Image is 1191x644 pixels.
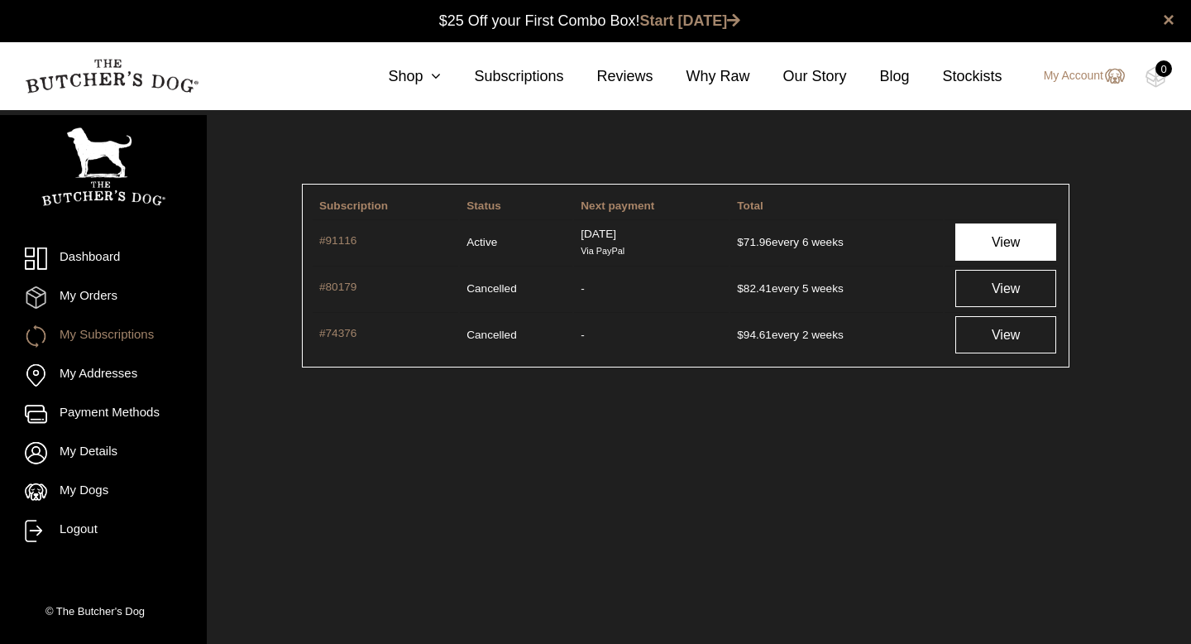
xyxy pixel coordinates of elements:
[574,312,729,357] td: -
[737,282,772,295] span: 82.41
[737,236,772,248] span: 71.96
[581,199,654,212] span: Next payment
[319,279,452,298] a: #80179
[25,403,182,425] a: Payment Methods
[737,329,744,341] span: $
[1146,66,1166,88] img: TBD_Cart-Empty.png
[25,325,182,348] a: My Subscriptions
[319,325,452,344] a: #74376
[910,65,1002,88] a: Stockists
[460,219,572,264] td: Active
[25,248,182,270] a: Dashboard
[730,266,943,310] td: every 5 weeks
[466,199,501,212] span: Status
[1155,60,1172,77] div: 0
[955,270,1056,307] a: View
[955,316,1056,353] a: View
[730,219,943,264] td: every 6 weeks
[460,312,572,357] td: Cancelled
[737,236,744,248] span: $
[737,282,744,295] span: $
[1163,10,1174,30] a: close
[460,266,572,310] td: Cancelled
[653,65,750,88] a: Why Raw
[25,286,182,309] a: My Orders
[563,65,653,88] a: Reviews
[574,266,729,310] td: -
[25,442,182,464] a: My Details
[25,364,182,387] a: My Addresses
[355,65,441,88] a: Shop
[737,329,772,341] span: 94.61
[319,233,452,252] a: #91116
[737,199,763,212] span: Total
[574,219,729,264] td: [DATE]
[25,481,182,503] a: My Dogs
[581,246,624,256] small: Via PayPal
[25,520,182,542] a: Logout
[730,312,943,357] td: every 2 weeks
[1027,66,1125,86] a: My Account
[847,65,910,88] a: Blog
[750,65,847,88] a: Our Story
[640,12,741,29] a: Start [DATE]
[41,127,165,206] img: TBD_Portrait_Logo_White.png
[955,223,1056,261] a: View
[319,199,388,212] span: Subscription
[441,65,563,88] a: Subscriptions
